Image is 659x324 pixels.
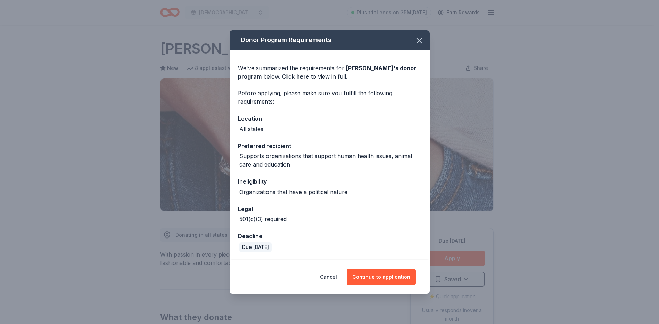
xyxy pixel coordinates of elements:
[238,141,421,151] div: Preferred recipient
[238,177,421,186] div: Ineligibility
[296,72,309,81] a: here
[239,125,263,133] div: All states
[238,64,421,81] div: We've summarized the requirements for below. Click to view in full.
[347,269,416,285] button: Continue to application
[239,188,347,196] div: Organizations that have a political nature
[239,152,421,169] div: Supports organizations that support human health issues, animal care and education
[238,114,421,123] div: Location
[239,215,287,223] div: 501(c)(3) required
[238,89,421,106] div: Before applying, please make sure you fulfill the following requirements:
[238,204,421,213] div: Legal
[238,232,421,241] div: Deadline
[239,242,272,252] div: Due [DATE]
[320,269,337,285] button: Cancel
[230,30,430,50] div: Donor Program Requirements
